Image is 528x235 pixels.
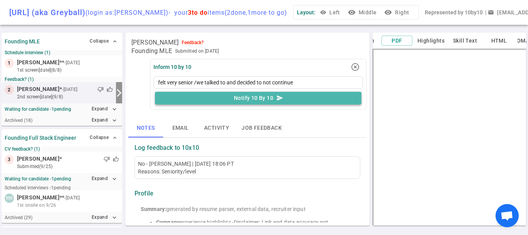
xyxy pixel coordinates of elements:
[17,202,56,209] span: 1st onsite on 9/26
[169,9,287,16] span: - your items ( 2 done, 1 more to go)
[128,119,163,137] button: Notes
[5,58,14,68] div: 1
[17,155,60,163] span: [PERSON_NAME]
[90,115,119,126] button: Expandexpand_more
[5,85,14,94] div: 2
[5,155,14,164] div: 3
[188,9,208,16] span: 3 to do
[5,176,71,182] strong: Waiting for candidate - 1 pending
[9,8,287,17] div: [URL] (aka Greyball)
[348,9,356,16] i: visibility
[62,86,77,93] small: - [DATE]
[5,77,119,82] small: Feedback? (1)
[90,103,119,115] button: Expandexpand_more
[131,39,179,46] span: [PERSON_NAME]
[111,117,118,124] i: expand_more
[141,206,166,212] strong: Summary:
[17,163,119,170] small: submitted (9/25)
[88,132,119,143] button: Collapse
[112,38,118,45] span: expand_less
[276,94,283,101] i: send
[128,119,366,137] div: basic tabs example
[156,219,180,225] strong: Company
[141,205,354,213] div: generated by resume parser, external data, recruiter input
[90,173,119,184] button: Expandexpand_more
[346,5,380,20] button: visibilityMiddle
[5,146,119,152] small: CV feedback? (1)
[97,86,104,93] span: thumb_down
[135,190,153,197] strong: Profile
[235,119,288,137] button: Job feedback
[347,59,363,75] button: highlight_off
[450,36,480,46] button: Skill Text
[416,36,446,46] button: Highlights
[5,194,14,203] div: RW
[5,118,32,123] small: Archived ( 18 )
[17,67,119,74] small: 1st Screen [DATE] (8/8)
[17,194,60,202] span: [PERSON_NAME]
[153,76,363,89] textarea: felt very senior /we talked to and decided to not continue
[111,175,118,182] i: expand_more
[131,47,172,55] span: Founding MLE
[175,47,219,55] span: Submitted on [DATE]
[319,5,343,20] button: Left
[153,64,191,70] div: Inform 10 by 10
[5,50,119,55] small: Schedule interview (1)
[135,144,199,152] strong: Log feedback to 10x10
[351,62,360,72] i: highlight_off
[5,215,32,220] small: Archived ( 29 )
[198,119,235,137] button: Activity
[297,9,315,15] span: Layout:
[488,9,494,15] span: email
[111,214,118,221] i: expand_more
[88,36,119,47] button: Collapse
[107,86,113,93] span: thumb_up
[17,85,60,93] span: [PERSON_NAME]
[155,92,361,105] button: Notify 10 By 10send
[373,49,526,226] iframe: candidate_document_preview__iframe
[163,119,198,137] button: Email
[5,106,71,112] strong: Waiting for candidate - 1 pending
[384,9,392,16] i: visibility
[156,218,354,234] li: experience highlights -
[383,5,412,20] button: visibilityRight
[5,38,40,45] strong: Founding MLE
[496,204,519,227] div: Open chat
[382,36,412,46] button: PDF
[156,219,329,233] span: Disclaimer: Link and data accuracy not guaranteed.
[182,40,204,45] div: Feedback?
[5,135,76,141] strong: Founding Full Stack Engineer
[17,58,60,67] span: [PERSON_NAME]
[113,156,119,162] span: thumb_up
[85,9,169,16] span: (login as: [PERSON_NAME] )
[320,9,326,15] span: visibility
[484,36,514,46] button: HTML
[112,135,118,141] span: expand_less
[64,194,80,201] small: - [DATE]
[104,156,110,162] span: thumb_down
[138,160,357,175] div: No - [PERSON_NAME] | [DATE] 18:06 PT Reasons: Seniority/level
[114,88,124,98] i: arrow_forward_ios
[17,93,113,100] small: 2nd Screen [DATE] (9/8)
[64,59,80,66] small: - [DATE]
[5,185,71,190] small: Scheduled interviews - 1 pending
[111,106,118,113] i: expand_more
[90,212,119,223] button: Expandexpand_more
